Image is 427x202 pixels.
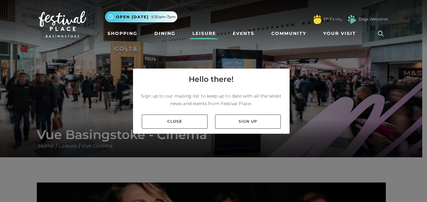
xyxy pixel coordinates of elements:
a: Sign up [215,115,281,129]
a: Leisure [190,28,219,39]
a: Your Visit [321,28,362,39]
span: Open [DATE] [116,14,149,20]
a: Community [269,28,309,39]
a: Shopping [105,28,140,39]
a: Close [142,115,208,129]
a: Dogs Welcome! [359,16,388,22]
a: Events [230,28,257,39]
h4: Hello there! [189,74,234,85]
a: Dining [152,28,178,39]
a: FP Family [324,16,342,22]
span: 9.30am-7pm [151,14,176,20]
p: Sign up to our mailing list to keep up to date with all the latest news and events from Festival ... [138,92,285,107]
button: Open [DATE] 9.30am-7pm [105,11,177,22]
span: Your Visit [323,30,356,37]
img: Festival Place Logo [39,11,86,37]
